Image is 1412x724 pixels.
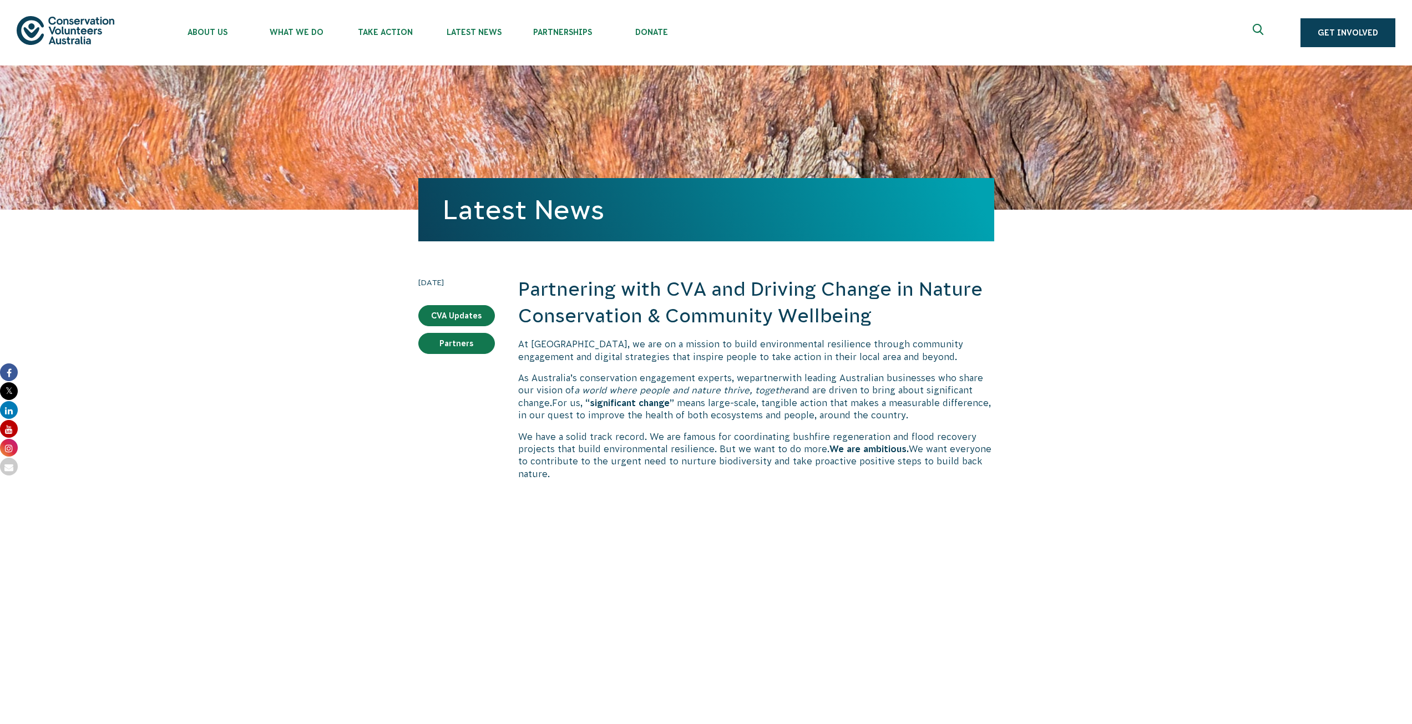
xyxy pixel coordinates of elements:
[574,385,794,395] em: a world where people and nature thrive, together
[1253,24,1267,42] span: Expand search box
[163,28,252,37] span: About Us
[1246,19,1273,46] button: Expand search box Close search box
[750,373,782,383] span: partner
[518,28,607,37] span: Partnerships
[341,28,429,37] span: Take Action
[518,431,994,480] p: We have a solid track record. We are famous for coordinating bushfire regeneration and flood reco...
[607,28,696,37] span: Donate
[418,305,495,326] a: CVA Updates
[518,338,994,363] p: At [GEOGRAPHIC_DATA], we are on a mission to build environmental resilience through community eng...
[518,373,983,408] span: with leading Australian businesses who share our vision of and are driven to bring about signific...
[418,333,495,354] a: Partners
[590,398,670,408] strong: significant change
[443,195,604,225] a: Latest News
[252,28,341,37] span: What We Do
[518,372,994,422] p: For us, “ ” means large-scale, tangible action that makes a measurable difference, in our quest t...
[429,28,518,37] span: Latest News
[518,373,750,383] span: As Australia’s conservation engagement experts, we
[829,444,909,454] strong: We are ambitious.
[1300,18,1395,47] a: Get Involved
[418,276,495,288] time: [DATE]
[518,276,994,329] h2: Partnering with CVA and Driving Change in Nature Conservation & Community Wellbeing
[17,16,114,44] img: logo.svg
